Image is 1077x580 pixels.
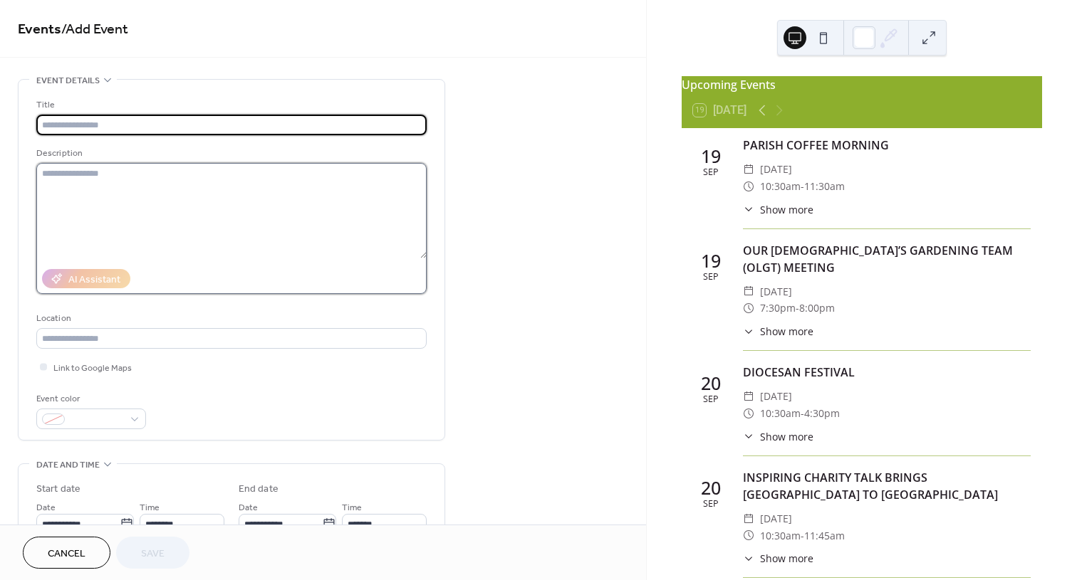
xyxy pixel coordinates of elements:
span: [DATE] [760,510,792,527]
span: 8:00pm [799,300,835,317]
span: Show more [760,429,813,444]
div: INSPIRING CHARITY TALK BRINGS [GEOGRAPHIC_DATA] TO [GEOGRAPHIC_DATA] [743,469,1031,503]
span: Time [342,500,362,515]
div: 19 [701,252,721,270]
div: Event color [36,391,143,406]
div: ​ [743,300,754,317]
div: 20 [701,374,721,392]
span: - [801,527,804,544]
div: Location [36,311,424,326]
span: Link to Google Maps [53,361,132,376]
span: - [801,178,804,195]
span: [DATE] [760,283,792,300]
div: 19 [701,147,721,165]
span: 10:30am [760,527,801,544]
div: ​ [743,178,754,195]
div: Start date [36,482,80,497]
div: Description [36,146,424,161]
span: 4:30pm [804,405,840,422]
span: Show more [760,551,813,566]
span: Date and time [36,458,100,473]
span: Cancel [48,547,85,561]
div: ​ [743,283,754,300]
div: Upcoming Events [682,76,1042,93]
span: Date [239,500,258,515]
span: 10:30am [760,405,801,422]
div: ​ [743,527,754,544]
button: ​Show more [743,202,813,217]
button: Cancel [23,537,110,569]
div: ​ [743,388,754,405]
span: [DATE] [760,161,792,178]
div: ​ [743,324,754,339]
span: 7:30pm [760,300,796,317]
span: Show more [760,324,813,339]
div: ​ [743,551,754,566]
button: ​Show more [743,551,813,566]
button: ​Show more [743,324,813,339]
span: 11:45am [804,527,845,544]
div: Sep [703,500,719,509]
span: / Add Event [61,16,128,43]
div: ​ [743,161,754,178]
div: End date [239,482,279,497]
div: DIOCESAN FESTIVAL [743,364,1031,381]
div: ​ [743,405,754,422]
span: - [796,300,799,317]
a: Events [18,16,61,43]
span: - [801,405,804,422]
span: Date [36,500,56,515]
span: Show more [760,202,813,217]
span: 10:30am [760,178,801,195]
div: Sep [703,395,719,404]
div: PARISH COFFEE MORNING [743,137,1031,154]
div: 20 [701,479,721,497]
div: ​ [743,202,754,217]
div: ​ [743,429,754,444]
div: Title [36,97,424,112]
div: Sep [703,273,719,282]
span: Event details [36,73,100,88]
span: [DATE] [760,388,792,405]
button: ​Show more [743,429,813,444]
div: ​ [743,510,754,527]
span: Time [140,500,160,515]
span: 11:30am [804,178,845,195]
div: OUR [DEMOGRAPHIC_DATA]’S GARDENING TEAM (OLGT) MEETING [743,242,1031,276]
div: Sep [703,168,719,177]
